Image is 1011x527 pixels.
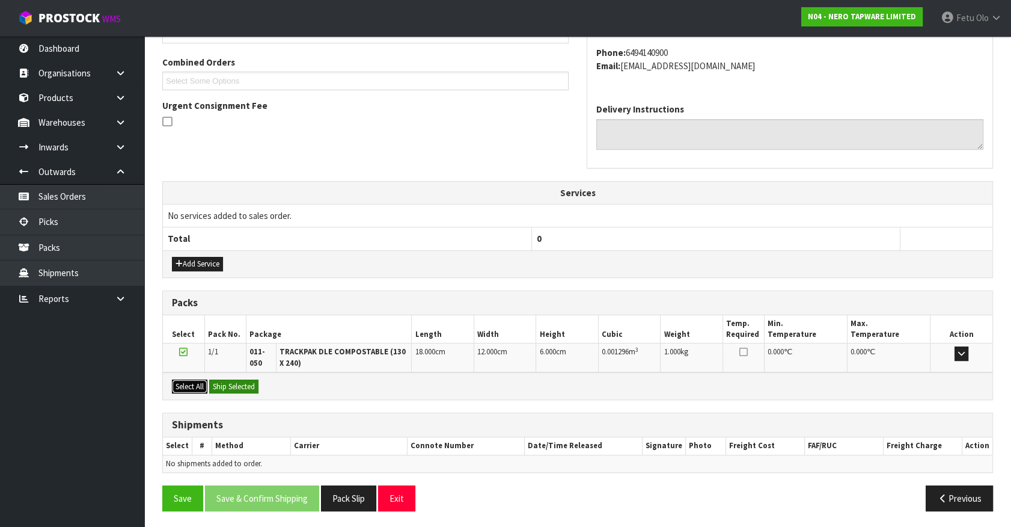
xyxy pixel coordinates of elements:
[412,344,474,372] td: cm
[602,347,629,357] span: 0.001296
[801,7,923,26] a: N04 - NERO TAPWARE LIMITED
[162,99,267,112] label: Urgent Consignment Fee
[764,315,847,344] th: Min. Temperature
[18,10,33,25] img: cube-alt.png
[962,437,992,455] th: Action
[162,56,235,69] label: Combined Orders
[38,10,100,26] span: ProStock
[536,344,599,372] td: cm
[537,233,542,244] span: 0
[249,347,265,368] strong: 011-050
[536,315,599,344] th: Height
[408,437,525,455] th: Connote Number
[764,344,847,372] td: ℃
[163,455,992,472] td: No shipments added to order.
[685,437,725,455] th: Photo
[279,347,406,368] strong: TRACKPAK DLE COMPOSTABLE (130 X 240)
[477,347,497,357] span: 12.000
[808,11,916,22] strong: N04 - NERO TAPWARE LIMITED
[661,315,723,344] th: Weight
[635,346,638,354] sup: 3
[246,315,412,344] th: Package
[172,257,223,271] button: Add Service
[664,347,680,357] span: 1.000
[163,315,204,344] th: Select
[412,315,474,344] th: Length
[162,485,203,511] button: Save
[596,103,684,116] label: Delivery Instructions
[102,13,121,25] small: WMS
[596,46,983,72] address: 6494140900 [EMAIL_ADDRESS][DOMAIN_NAME]
[926,485,993,511] button: Previous
[851,347,867,357] span: 0.000
[930,315,992,344] th: Action
[291,437,408,455] th: Carrier
[163,182,992,205] th: Services
[976,12,989,23] span: Olo
[172,380,207,394] button: Select All
[212,437,291,455] th: Method
[163,204,992,227] td: No services added to sales order.
[722,315,764,344] th: Temp. Required
[474,315,536,344] th: Width
[539,347,555,357] span: 6.000
[956,12,974,23] span: Fetu
[884,437,962,455] th: Freight Charge
[163,437,192,455] th: Select
[321,485,376,511] button: Pack Slip
[205,485,319,511] button: Save & Confirm Shipping
[209,380,258,394] button: Ship Selected
[598,344,661,372] td: m
[847,315,930,344] th: Max. Temperature
[804,437,883,455] th: FAF/RUC
[378,485,415,511] button: Exit
[661,344,723,372] td: kg
[524,437,642,455] th: Date/Time Released
[847,344,930,372] td: ℃
[163,227,531,250] th: Total
[596,60,620,72] strong: email
[768,347,784,357] span: 0.000
[415,347,435,357] span: 18.000
[172,297,983,309] h3: Packs
[204,315,246,344] th: Pack No.
[208,347,218,357] span: 1/1
[642,437,685,455] th: Signature
[725,437,804,455] th: Freight Cost
[474,344,536,372] td: cm
[598,315,661,344] th: Cubic
[172,419,983,431] h3: Shipments
[596,47,626,58] strong: phone
[192,437,212,455] th: #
